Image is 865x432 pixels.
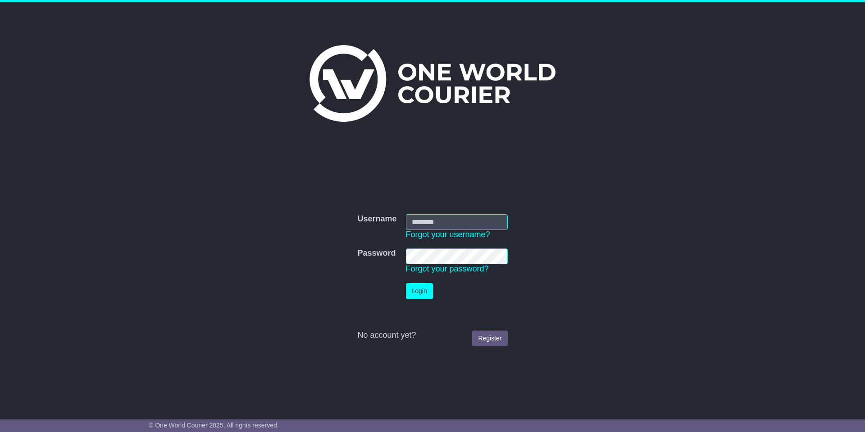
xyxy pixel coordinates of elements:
img: One World [310,45,555,122]
a: Forgot your password? [406,264,489,273]
button: Login [406,283,433,299]
span: © One World Courier 2025. All rights reserved. [149,422,279,429]
a: Register [472,331,507,346]
div: No account yet? [357,331,507,340]
label: Username [357,214,396,224]
label: Password [357,248,396,258]
a: Forgot your username? [406,230,490,239]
